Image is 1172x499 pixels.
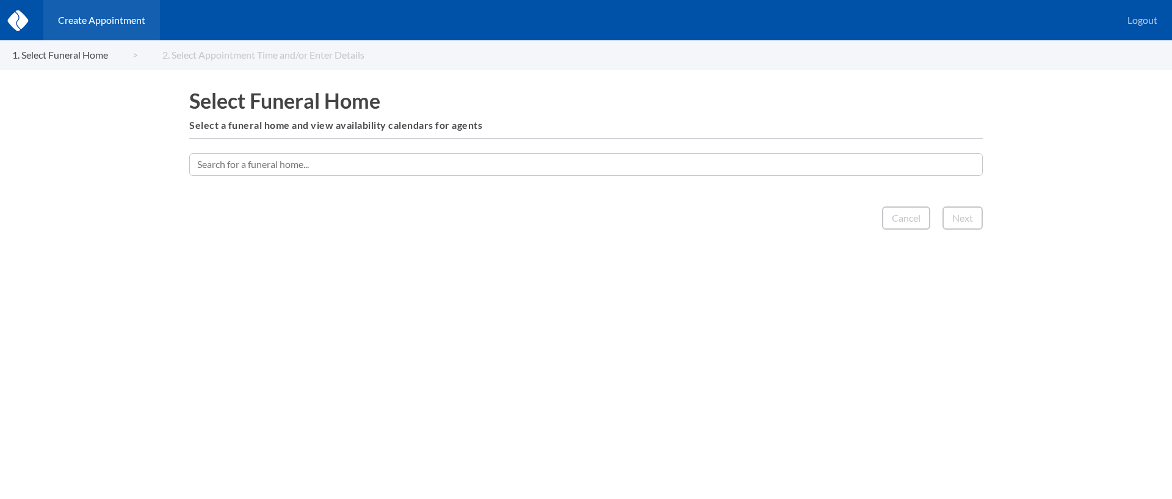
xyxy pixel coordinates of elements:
h6: Select a funeral home and view availability calendars for agents [189,120,983,131]
h1: Select Funeral Home [189,89,983,112]
a: 1. Select Funeral Home [12,49,138,60]
input: Search for a funeral home... [189,153,983,175]
button: Cancel [882,206,930,230]
button: Next [942,206,983,230]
